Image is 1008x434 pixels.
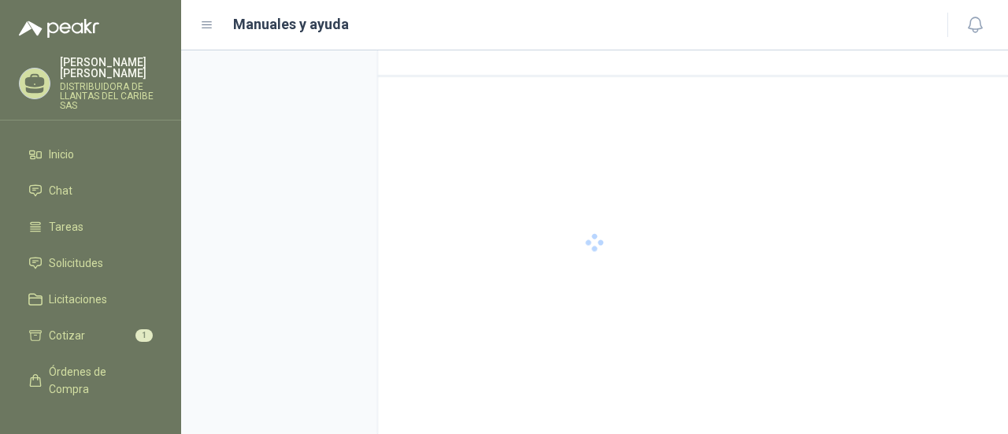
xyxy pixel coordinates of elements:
p: [PERSON_NAME] [PERSON_NAME] [60,57,162,79]
a: Órdenes de Compra [19,357,162,404]
p: DISTRIBUIDORA DE LLANTAS DEL CARIBE SAS [60,82,162,110]
img: Logo peakr [19,19,99,38]
span: Cotizar [49,327,85,344]
span: Inicio [49,146,74,163]
span: Órdenes de Compra [49,363,147,398]
a: Licitaciones [19,284,162,314]
h1: Manuales y ayuda [233,13,349,35]
a: Solicitudes [19,248,162,278]
a: Inicio [19,139,162,169]
span: Solicitudes [49,254,103,272]
a: Cotizar1 [19,321,162,351]
a: Chat [19,176,162,206]
a: Tareas [19,212,162,242]
span: 1 [135,329,153,342]
span: Licitaciones [49,291,107,308]
span: Tareas [49,218,83,236]
span: Chat [49,182,72,199]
